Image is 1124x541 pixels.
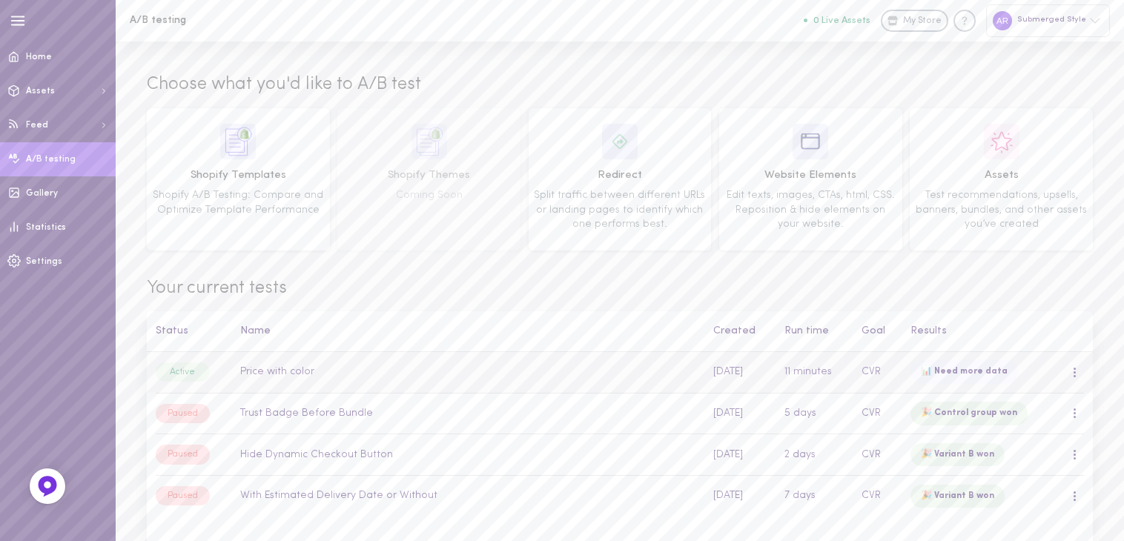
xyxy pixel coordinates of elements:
img: icon [411,124,447,159]
div: 📊 Need more data [910,360,1018,384]
a: 0 Live Assets [804,16,881,26]
th: Goal [853,311,902,352]
img: Feedback Button [36,475,59,497]
th: Status [147,311,232,352]
img: icon [984,124,1019,159]
div: 🎉 Variant B won [910,443,1005,467]
div: Submerged Style [986,4,1110,36]
th: Name [232,311,705,352]
th: Run time [776,311,853,352]
span: Redirect [534,167,707,184]
td: [DATE] [705,393,776,434]
div: 🎉 Variant B won [910,485,1005,508]
h1: A/B testing [130,15,374,26]
span: My Store [903,15,942,28]
span: Statistics [26,223,66,232]
span: Choose what you'd like to A/B test [147,73,421,98]
td: Price with color [232,352,705,393]
td: CVR [853,475,902,516]
div: Active [156,362,210,382]
td: With Estimated Delivery Date or Without [232,475,705,516]
span: Test recommendations, upsells, banners, bundles, and other assets you’ve created [916,190,1087,230]
span: Home [26,53,52,62]
img: icon [793,124,828,159]
td: [DATE] [705,475,776,516]
img: icon [602,124,638,159]
div: Paused [156,486,210,505]
td: Hide Dynamic Checkout Button [232,434,705,476]
span: Shopify Templates [152,167,325,184]
span: Settings [26,257,62,266]
span: Split traffic between different URLs or landing pages to identify which one performs best. [534,190,705,230]
a: My Store [881,10,948,32]
span: Coming Soon [396,190,463,201]
span: Feed [26,121,48,130]
div: 🎉 Control group won [910,402,1028,425]
th: Results [902,311,1062,352]
td: CVR [853,434,902,476]
td: Trust Badge Before Bundle [232,393,705,434]
td: 11 minutes [776,352,853,393]
td: [DATE] [705,352,776,393]
span: Assets [915,167,1088,184]
span: Shopify A/B Testing: Compare and Optimize Template Performance [153,190,323,216]
div: Paused [156,445,210,464]
td: 2 days [776,434,853,476]
span: Gallery [26,189,58,198]
div: Knowledge center [953,10,976,32]
span: Shopify Themes [343,167,515,184]
td: CVR [853,352,902,393]
img: icon [220,124,256,159]
td: CVR [853,393,902,434]
td: 7 days [776,475,853,516]
button: 0 Live Assets [804,16,870,25]
td: 5 days [776,393,853,434]
span: Edit texts, images, CTAs, html, CSS. Reposition & hide elements on your website. [727,190,895,230]
span: A/B testing [26,155,76,164]
span: Website Elements [724,167,897,184]
div: Paused [156,404,210,423]
span: Your current tests [147,276,1093,302]
span: Assets [26,87,55,96]
th: Created [705,311,776,352]
td: [DATE] [705,434,776,476]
